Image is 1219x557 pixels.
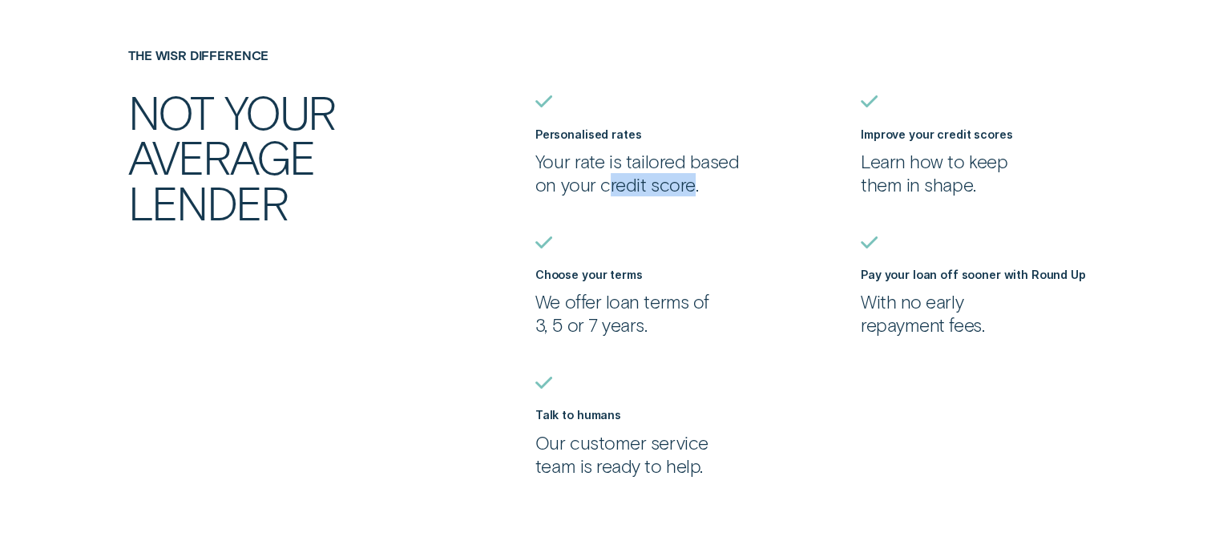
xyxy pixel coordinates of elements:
p: Our customer service team is ready to help. [535,431,765,478]
p: Learn how to keep them in shape. [861,150,1091,196]
label: Pay your loan off sooner with Round Up [861,268,1086,281]
label: Choose your terms [535,268,643,281]
label: Improve your credit scores [861,127,1012,141]
p: We offer loan terms of 3, 5 or 7 years. [535,290,765,337]
label: Talk to humans [535,408,621,422]
h4: The Wisr Difference [128,48,439,63]
label: Personalised rates [535,127,641,141]
h2: Not your average lender [128,89,410,226]
p: With no early repayment fees. [861,290,1091,337]
p: Your rate is tailored based on your credit score. [535,150,765,196]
